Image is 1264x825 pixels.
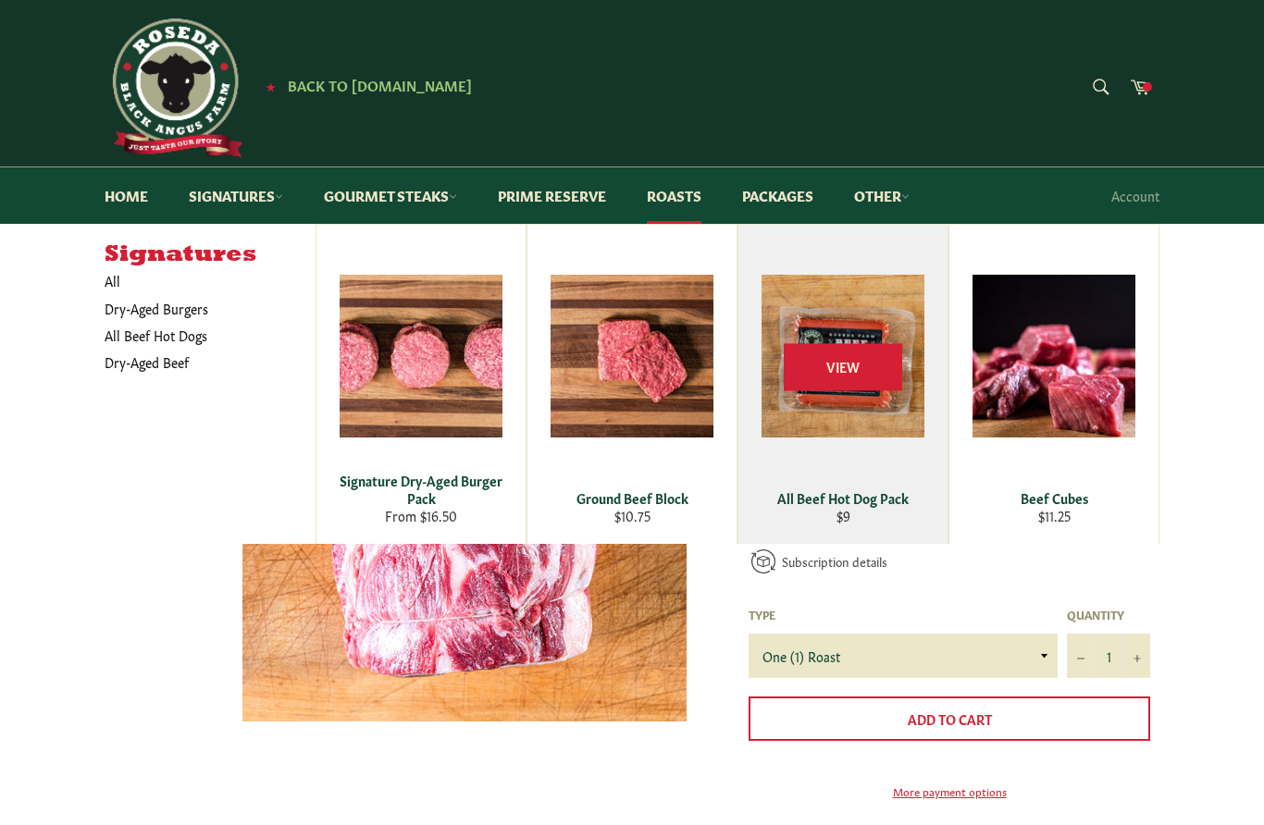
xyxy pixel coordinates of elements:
div: From $16.50 [328,507,514,524]
a: Dry-Aged Beef [95,349,297,376]
div: $10.75 [539,507,725,524]
img: Ground Beef Block [551,275,713,437]
a: Other [836,167,928,224]
a: Signature Dry-Aged Burger Pack Signature Dry-Aged Burger Pack From $16.50 [316,224,527,544]
div: Beef Cubes [961,489,1147,507]
span: Back to [DOMAIN_NAME] [288,75,472,94]
button: Reduce item quantity by one [1067,634,1095,678]
a: Ground Beef Block Ground Beef Block $10.75 [527,224,737,544]
a: Roasts [628,167,720,224]
div: Ground Beef Block [539,489,725,507]
a: Prime Reserve [479,167,625,224]
a: Beef Cubes Beef Cubes $11.25 [948,224,1159,544]
img: Roseda Beef [105,18,243,157]
a: Dry-Aged Burgers [95,295,297,322]
a: Packages [724,167,832,224]
button: Add to Cart [749,696,1150,741]
label: Quantity [1067,607,1150,622]
a: Gourmet Steaks [305,167,476,224]
img: Signature Dry-Aged Burger Pack [340,275,502,437]
a: Home [86,167,167,224]
a: All [95,267,316,294]
label: Type [749,607,1058,622]
img: Beef Cubes [973,275,1135,437]
h5: Signatures [105,242,316,268]
a: ★ Back to [DOMAIN_NAME] [256,79,472,93]
div: All Beef Hot Dog Pack [750,489,936,507]
a: All Beef Hot Dog Pack All Beef Hot Dog Pack $9 View [737,224,948,544]
a: Signatures [170,167,302,224]
span: Add to Cart [908,709,992,728]
a: All Beef Hot Dogs [95,322,297,349]
span: View [784,344,902,391]
a: More payment options [749,783,1150,799]
div: $11.25 [961,507,1147,524]
div: Signature Dry-Aged Burger Pack [328,472,514,508]
a: Account [1102,168,1169,223]
button: Increase item quantity by one [1122,634,1150,678]
span: ★ [266,79,276,93]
